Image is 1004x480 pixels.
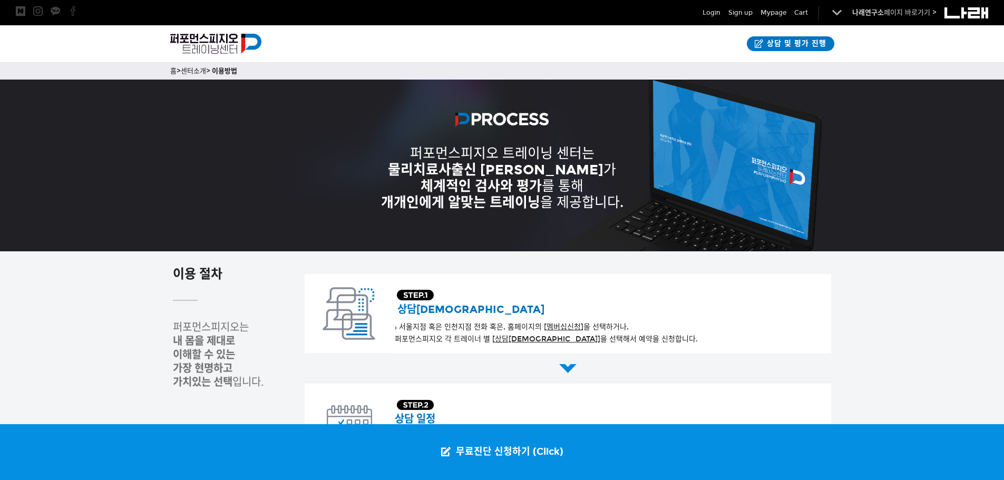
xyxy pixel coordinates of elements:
img: 상담 일정 아이콘 [327,405,372,442]
a: 무료진단 신청하기 (Click) [431,424,574,480]
span: 상담[DEMOGRAPHIC_DATA] [397,303,544,316]
span: 퍼포먼스피지오는 [173,321,249,334]
a: 상담[DEMOGRAPHIC_DATA] [495,335,598,344]
span: 가장 현명하고 [173,362,232,375]
img: 화살표 1 [559,364,577,373]
span: 상담 및 평가 진행 [764,38,826,49]
span: 퍼포먼스피지오 트레이닝 센터는 [410,145,594,162]
img: b169dd76fed45.png [455,113,549,127]
span: 가 [388,162,616,178]
strong: 가치있는 선택 [173,376,232,388]
strong: 내 몸을 제대로 [173,335,235,347]
span: 퍼포먼스피지오 각 트레이너 별 [ [395,335,495,344]
a: 멤버십신청 [547,322,581,331]
span: ]을 선택해서 예약을 신청합니다. [598,335,698,344]
a: 센터소개 [181,67,206,75]
a: Login [703,7,720,18]
u: ] [547,322,583,331]
span: 을 제공합니다. [381,194,623,211]
a: 홈 [170,67,177,75]
a: 이용방법 [212,67,237,75]
strong: 체계적인 검사와 평가 [421,178,542,194]
p: > > [170,65,834,77]
strong: 이용 절차 [173,266,222,281]
span: 상담 일정 [395,413,435,425]
span: 를 통해 [421,178,583,194]
img: STEP.2 [397,400,434,410]
a: 나래연구소페이지 바로가기 > [852,8,937,17]
strong: 나래연구소 [852,8,884,17]
a: Mypage [761,7,786,18]
span: : 서울지점 혹은 인천지점 전화 혹은, 홈페이지의 [ 을 선택하거나, [395,322,629,331]
strong: 개개인에게 알맞는 트레이닝 [381,194,540,211]
strong: 이해할 수 있는 [173,348,235,361]
img: 상담예약 아이콘 [323,287,375,340]
a: Cart [794,7,808,18]
a: Sign up [728,7,753,18]
a: 상담 및 평가 진행 [747,36,834,51]
img: STEP.1 [397,290,434,300]
strong: 물리치료사출신 [PERSON_NAME] [388,161,603,178]
span: 입니다. [173,376,264,388]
